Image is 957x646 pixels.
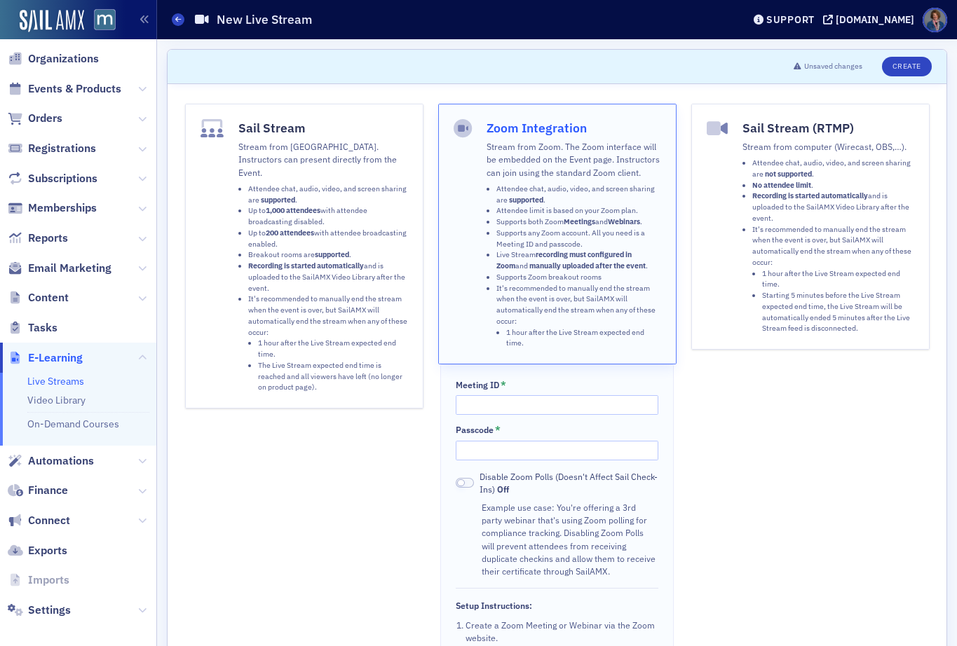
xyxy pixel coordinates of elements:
[28,141,96,156] span: Registrations
[742,140,914,153] p: Stream from computer (Wirecast, OBS,…).
[315,249,349,259] strong: supported
[8,200,97,216] a: Memberships
[495,425,501,434] abbr: This field is required
[28,320,57,336] span: Tasks
[28,350,83,366] span: E-Learning
[28,171,97,186] span: Subscriptions
[248,261,408,294] li: and is uploaded to the SailAMX Video Library after the event.
[248,294,408,393] li: It's recommended to manually end the stream when the event is over, but SailAMX will automaticall...
[762,268,914,291] li: 1 hour after the Live Stream expected end time.
[28,200,97,216] span: Memberships
[8,513,70,528] a: Connect
[28,51,99,67] span: Organizations
[766,13,815,26] div: Support
[487,140,661,179] p: Stream from Zoom. The Zoom interface will be embedded on the Event page. Instructors can join usi...
[238,140,408,179] p: Stream from [GEOGRAPHIC_DATA]. Instructors can present directly from the Event.
[501,380,506,390] abbr: This field is required
[248,261,364,270] strong: Recording is started automatically
[248,228,408,250] li: Up to with attendee broadcasting enabled.
[27,375,84,387] a: Live Streams
[882,57,932,76] button: Create
[497,483,509,495] span: Off
[261,195,295,205] strong: supported
[765,169,812,179] strong: not supported
[496,272,661,283] li: Supports Zoom breakout rooms
[28,483,68,498] span: Finance
[8,141,96,156] a: Registrations
[456,425,494,435] div: Passcode
[923,8,947,32] span: Profile
[752,191,914,224] li: and is uploaded to the SailAMX Video Library after the event.
[456,380,499,390] div: Meeting ID
[691,104,930,350] button: Sail Stream (RTMP)Stream from computer (Wirecast, OBS,…).Attendee chat, audio, video, and screen ...
[8,603,71,618] a: Settings
[480,470,658,496] span: Disable Zoom Polls (Doesn't Affect Sail Check-Ins)
[564,217,595,226] strong: Meetings
[28,290,69,305] span: Content
[28,231,68,246] span: Reports
[248,205,408,228] li: Up to with attendee broadcasting disabled.
[8,81,121,97] a: Events & Products
[742,119,914,137] h4: Sail Stream (RTMP)
[185,104,423,408] button: Sail StreamStream from [GEOGRAPHIC_DATA]. Instructors can present directly from the Event.Attende...
[248,184,408,206] li: Attendee chat, audio, video, and screen sharing are .
[27,418,119,430] a: On-Demand Courses
[8,350,83,366] a: E-Learning
[84,9,116,33] a: View Homepage
[752,224,914,335] li: It's recommended to manually end the stream when the event is over, but SailAMX will automaticall...
[506,327,661,350] li: 1 hour after the Live Stream expected end time.
[8,572,69,588] a: Imports
[456,600,532,611] div: Setup Instructions:
[8,231,68,246] a: Reports
[94,9,116,31] img: SailAMX
[496,228,661,250] li: Supports any Zoom account. All you need is a Meeting ID and passcode.
[496,249,632,270] strong: recording must configured in Zoom
[217,11,312,28] h1: New Live Stream
[8,320,57,336] a: Tasks
[496,217,661,228] li: Supports both Zoom and .
[608,217,640,226] strong: Webinars
[28,572,69,588] span: Imports
[266,228,314,238] strong: 200 attendees
[8,453,94,469] a: Automations
[836,13,914,26] div: [DOMAIN_NAME]
[248,249,408,261] li: Breakout rooms are .
[496,283,661,350] li: It's recommended to manually end the stream when the event is over, but SailAMX will automaticall...
[28,543,67,558] span: Exports
[529,261,646,270] strong: manually uploaded after the event
[8,483,68,498] a: Finance
[487,119,661,137] h4: Zoom Integration
[509,195,543,205] strong: supported
[482,501,658,578] div: Example use case: You're offering a 3rd party webinar that's using Zoom polling for compliance tr...
[27,394,86,406] a: Video Library
[266,205,320,215] strong: 1,000 attendees
[752,180,914,191] li: .
[238,119,408,137] h4: Sail Stream
[258,360,408,393] li: The Live Stream expected end time is reached and all viewers have left (no longer on product page).
[8,171,97,186] a: Subscriptions
[496,184,661,206] li: Attendee chat, audio, video, and screen sharing are .
[496,249,661,272] li: Live Stream and .
[258,338,408,360] li: 1 hour after the Live Stream expected end time.
[8,543,67,558] a: Exports
[752,191,868,200] strong: Recording is started automatically
[8,261,111,276] a: Email Marketing
[456,478,474,488] span: Off
[28,603,71,618] span: Settings
[823,15,919,25] button: [DOMAIN_NAME]
[28,111,62,126] span: Orders
[28,261,111,276] span: Email Marketing
[8,51,99,67] a: Organizations
[804,61,862,72] span: Unsaved changes
[752,158,914,180] li: Attendee chat, audio, video, and screen sharing are .
[28,513,70,528] span: Connect
[8,290,69,305] a: Content
[28,81,121,97] span: Events & Products
[20,10,84,32] img: SailAMX
[752,180,811,190] strong: No attendee limit
[762,290,914,334] li: Starting 5 minutes before the Live Stream expected end time, the Live Stream will be automaticall...
[496,205,661,217] li: Attendee limit is based on your Zoom plan.
[438,104,677,364] button: Zoom IntegrationStream from Zoom. The Zoom interface will be embedded on the Event page. Instruct...
[8,111,62,126] a: Orders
